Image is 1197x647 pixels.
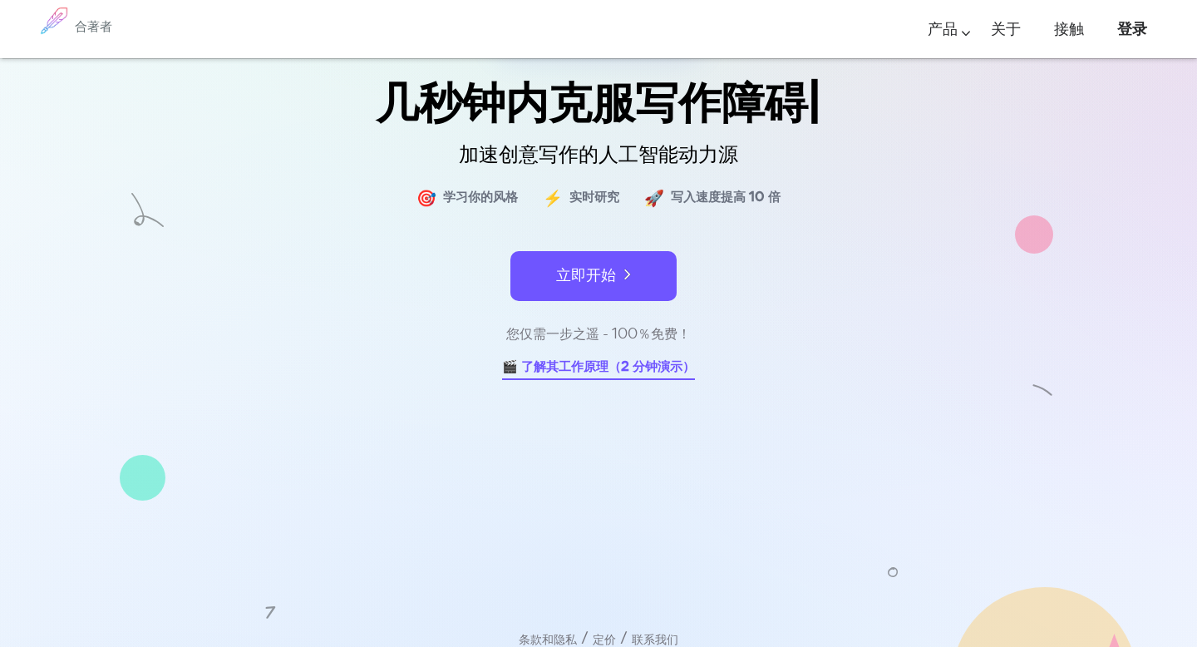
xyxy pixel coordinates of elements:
[556,264,616,286] font: 立即开始
[510,251,677,301] button: 立即开始
[75,17,112,35] font: 合著者
[1117,20,1147,38] font: 登录
[928,5,958,54] a: 产品
[1054,5,1084,54] a: 接触
[644,185,664,209] font: 🚀
[502,357,695,376] font: 🎬 了解其工作原理（2 分钟演示）
[443,187,518,206] font: 学习你的风格
[502,355,695,381] a: 🎬 了解其工作原理（2 分钟演示）
[264,605,278,620] img: 形状
[1054,20,1084,38] font: 接触
[991,5,1021,54] a: 关于
[569,187,619,206] font: 实时研究
[506,323,691,343] font: 您仅需一步之遥 - 100％免费！
[376,69,808,135] font: 几秒钟内克服写作障碍
[1032,380,1053,401] img: 形状
[888,567,898,577] img: 形状
[416,185,436,209] font: 🎯
[1015,215,1053,254] img: 形状
[459,139,738,168] font: 加速创意写作的人工智能动力源
[120,455,165,501] img: 形状
[543,185,563,209] font: ⚡
[1117,5,1147,54] a: 登录
[131,193,164,227] img: 形状
[928,20,958,38] font: 产品
[991,20,1021,38] font: 关于
[671,187,781,206] font: 写入速度提高 10 倍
